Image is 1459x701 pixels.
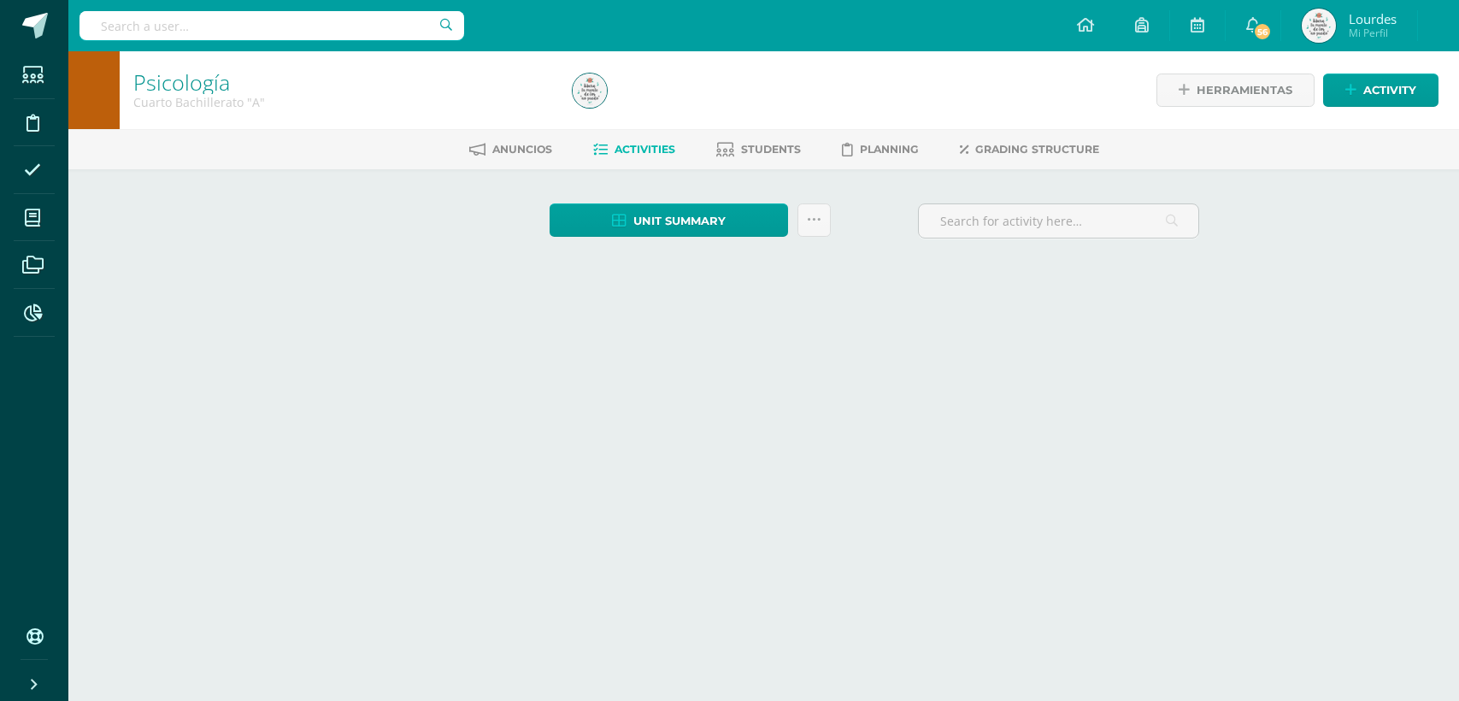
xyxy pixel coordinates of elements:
a: Herramientas [1156,74,1315,107]
a: Activities [593,136,675,163]
span: Unit summary [633,205,726,237]
span: Herramientas [1197,74,1292,106]
h1: Psicología [133,70,552,94]
input: Search for activity here… [919,204,1198,238]
a: Unit summary [550,203,788,237]
a: Activity [1323,74,1438,107]
a: Grading structure [960,136,1099,163]
div: Cuarto Bachillerato 'A' [133,94,552,110]
span: Activity [1363,74,1416,106]
a: Planning [842,136,919,163]
span: Grading structure [975,143,1099,156]
span: Students [741,143,801,156]
span: 56 [1253,22,1272,41]
span: Mi Perfil [1349,26,1397,40]
a: Students [716,136,801,163]
span: Anuncios [492,143,552,156]
img: 2e90373c1913165f6fa34e04e15cc806.png [1302,9,1336,43]
a: Anuncios [469,136,552,163]
img: 2e90373c1913165f6fa34e04e15cc806.png [573,74,607,108]
input: Search a user… [79,11,464,40]
span: Lourdes [1349,10,1397,27]
a: Psicología [133,68,230,97]
span: Planning [860,143,919,156]
span: Activities [615,143,675,156]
